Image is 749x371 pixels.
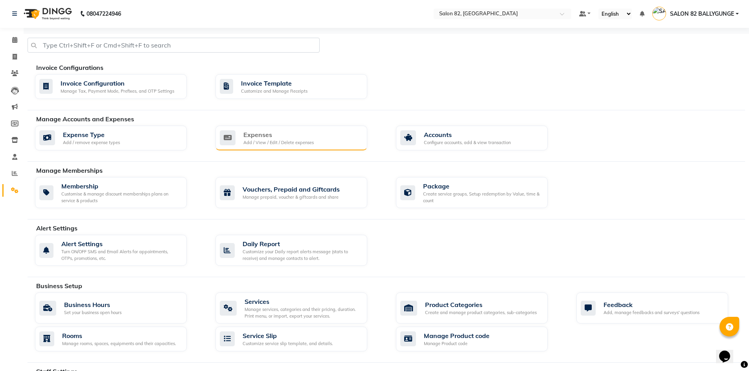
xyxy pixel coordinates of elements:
[425,300,537,309] div: Product Categories
[64,300,121,309] div: Business Hours
[35,327,204,351] a: RoomsManage rooms, spaces, equipments and their capacities.
[604,300,699,309] div: Feedback
[396,327,565,351] a: Manage Product codeManage Product code
[243,194,340,201] div: Manage prepaid, voucher & giftcards and share
[576,292,745,323] a: FeedbackAdd, manage feedbacks and surveys' questions
[423,191,541,204] div: Create service groups, Setup redemption by Value, time & count
[35,292,204,323] a: Business HoursSet your business open hours
[652,7,666,20] img: SALON 82 BALLYGUNGE
[62,340,176,347] div: Manage rooms, spaces, equipments and their capacities.
[63,139,120,146] div: Add / remove expense types
[215,74,384,99] a: Invoice TemplateCustomize and Manage Receipts
[215,177,384,208] a: Vouchers, Prepaid and GiftcardsManage prepaid, voucher & giftcards and share
[241,88,307,95] div: Customize and Manage Receipts
[61,79,174,88] div: Invoice Configuration
[35,74,204,99] a: Invoice ConfigurationManage Tax, Payment Mode, Prefixes, and OTP Settings
[243,139,314,146] div: Add / View / Edit / Delete expenses
[35,235,204,266] a: Alert SettingsTurn ON/OFF SMS and Email Alerts for appointments, OTPs, promotions, etc.
[215,126,384,151] a: ExpensesAdd / View / Edit / Delete expenses
[64,309,121,316] div: Set your business open hours
[425,309,537,316] div: Create and manage product categories, sub-categories
[215,327,384,351] a: Service SlipCustomize service slip template, and details.
[243,249,361,261] div: Customize your Daily report alerts message (stats to receive) and manage contacts to alert.
[424,130,511,139] div: Accounts
[86,3,121,25] b: 08047224946
[243,239,361,249] div: Daily Report
[61,88,174,95] div: Manage Tax, Payment Mode, Prefixes, and OTP Settings
[243,331,333,340] div: Service Slip
[424,139,511,146] div: Configure accounts, add & view transaction
[35,126,204,151] a: Expense TypeAdd / remove expense types
[243,130,314,139] div: Expenses
[62,331,176,340] div: Rooms
[241,79,307,88] div: Invoice Template
[35,177,204,208] a: MembershipCustomise & manage discount memberships plans on service & products
[63,130,120,139] div: Expense Type
[61,239,180,249] div: Alert Settings
[20,3,74,25] img: logo
[61,191,180,204] div: Customise & manage discount memberships plans on service & products
[396,177,565,208] a: PackageCreate service groups, Setup redemption by Value, time & count
[670,10,734,18] span: SALON 82 BALLYGUNGE
[61,181,180,191] div: Membership
[215,292,384,323] a: ServicesManage services, categories and their pricing, duration. Print menu, or import, export yo...
[716,340,741,363] iframe: chat widget
[28,38,320,53] input: Type Ctrl+Shift+F or Cmd+Shift+F to search
[396,292,565,323] a: Product CategoriesCreate and manage product categories, sub-categories
[424,340,490,347] div: Manage Product code
[243,340,333,347] div: Customize service slip template, and details.
[243,185,340,194] div: Vouchers, Prepaid and Giftcards
[245,306,361,319] div: Manage services, categories and their pricing, duration. Print menu, or import, export your servi...
[424,331,490,340] div: Manage Product code
[423,181,541,191] div: Package
[245,297,361,306] div: Services
[61,249,180,261] div: Turn ON/OFF SMS and Email Alerts for appointments, OTPs, promotions, etc.
[215,235,384,266] a: Daily ReportCustomize your Daily report alerts message (stats to receive) and manage contacts to ...
[396,126,565,151] a: AccountsConfigure accounts, add & view transaction
[604,309,699,316] div: Add, manage feedbacks and surveys' questions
